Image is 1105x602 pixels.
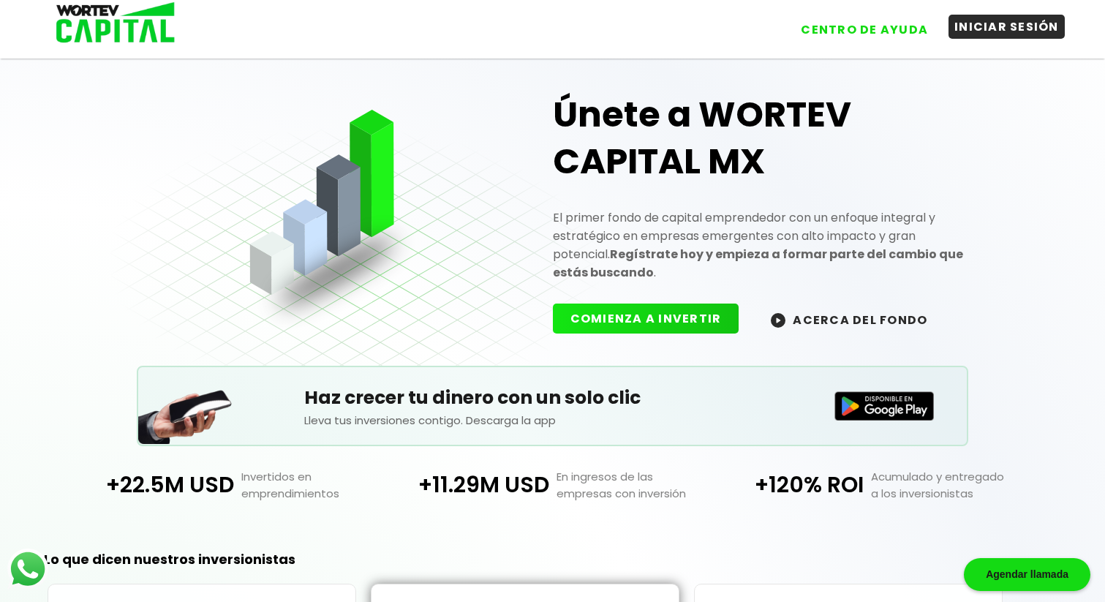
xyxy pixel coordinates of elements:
img: Teléfono [138,372,233,444]
p: +120% ROI [710,468,864,502]
p: Invertidos en emprendimientos [234,468,395,502]
img: Disponible en Google Play [834,391,934,421]
button: CENTRO DE AYUDA [795,18,934,42]
p: +22.5M USD [80,468,234,502]
button: COMIENZA A INVERTIR [553,304,739,334]
div: Agendar llamada [964,558,1090,591]
h1: Únete a WORTEV CAPITAL MX [553,91,995,185]
h5: Haz crecer tu dinero con un solo clic [304,384,802,412]
a: INICIAR SESIÓN [934,7,1065,42]
button: INICIAR SESIÓN [949,15,1065,39]
img: logos_whatsapp-icon.242b2217.svg [7,549,48,590]
p: +11.29M USD [395,468,548,502]
p: El primer fondo de capital emprendedor con un enfoque integral y estratégico en empresas emergent... [553,208,995,282]
a: COMIENZA A INVERTIR [553,310,754,327]
img: wortev-capital-acerca-del-fondo [771,313,785,328]
a: CENTRO DE AYUDA [780,7,934,42]
button: ACERCA DEL FONDO [753,304,945,335]
p: En ingresos de las empresas con inversión [549,468,710,502]
p: Acumulado y entregado a los inversionistas [864,468,1025,502]
p: Lleva tus inversiones contigo. Descarga la app [304,412,802,429]
strong: Regístrate hoy y empieza a formar parte del cambio que estás buscando [553,246,963,281]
